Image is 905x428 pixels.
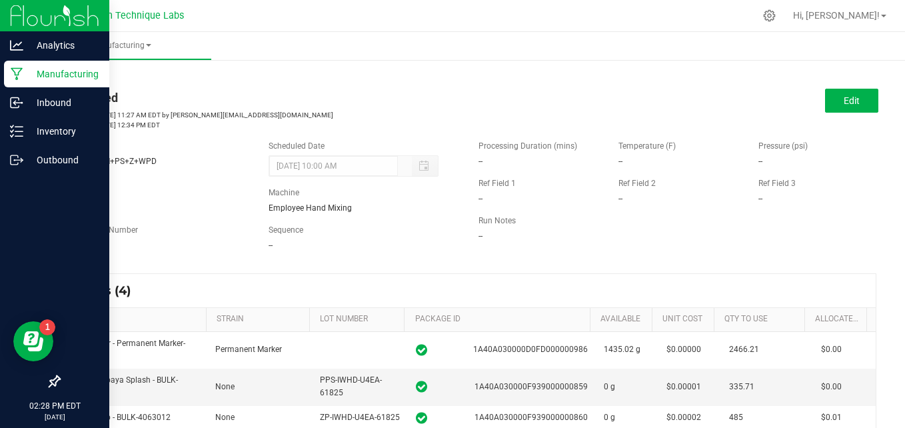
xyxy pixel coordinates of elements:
span: IWHD - Papaya Splash - BULK-4062865 [69,375,178,397]
a: LOT NUMBERSortable [320,314,399,325]
a: Unit CostSortable [662,314,708,325]
a: QTY TO USESortable [724,314,800,325]
span: -- [758,194,762,203]
a: STRAINSortable [217,314,304,325]
span: 335.71 [729,382,754,391]
inline-svg: Analytics [10,39,23,52]
a: ITEMSortable [71,314,201,325]
p: Analytics [23,37,103,53]
span: None [215,413,235,422]
p: [DATE] 12:34 PM EDT [59,120,458,130]
p: Outbound [23,152,103,168]
span: Temperature (F) [618,141,676,151]
span: IWHD-Zoap - BULK-4063012 [69,413,171,422]
span: 1A40A030000F939000000859 [474,381,588,393]
span: 1A40A030000D0FD000000986 [473,343,588,356]
inline-svg: Inventory [10,125,23,138]
p: Inventory [23,123,103,139]
span: -- [618,157,622,166]
inline-svg: Manufacturing [10,67,23,81]
span: $0.00 [821,345,842,354]
span: In Sync [416,342,427,358]
span: Ref Field 2 [618,179,656,188]
p: 02:28 PM EDT [6,400,103,412]
span: 1A40A030000F939000000860 [474,411,588,424]
span: Processing Duration (mins) [478,141,577,151]
p: [DATE] [6,412,103,422]
span: PPS-IWHD-U4EA-61825 [320,375,382,397]
span: In Sync [416,379,427,395]
span: -- [618,194,622,203]
span: Sequence [269,225,303,235]
span: 1435.02 [604,345,634,354]
span: $0.01 [821,413,842,422]
span: Ref Field 3 [758,179,796,188]
span: 0 [604,382,608,391]
span: Ref Field 1 [478,179,516,188]
span: $0.00000 [666,345,701,354]
span: Machine [269,188,299,197]
span: Bulk Flower - Permanent Marker-3644633 [69,339,185,361]
span: None [215,382,235,391]
p: Inbound [23,95,103,111]
span: Run Notes [478,216,516,225]
span: 0 [604,413,608,422]
a: Allocated CostSortable [815,314,861,325]
span: g [610,382,615,391]
span: -- [758,157,762,166]
span: 2466.21 [729,345,759,354]
span: -- [478,157,482,166]
inline-svg: Inbound [10,96,23,109]
button: Edit [825,89,878,113]
span: Pressure (psi) [758,141,808,151]
span: g [636,345,640,354]
span: g [610,413,615,422]
span: -- [269,241,273,250]
span: -- [478,231,482,241]
span: -- [478,194,482,203]
span: 485 [729,413,743,422]
span: Employee Hand Mixing [269,203,352,213]
div: Completed [59,89,458,107]
a: PACKAGE IDSortable [415,314,585,325]
a: AVAILABLESortable [600,314,646,325]
span: $0.00001 [666,382,701,391]
span: $0.00 [821,382,842,391]
a: Manufacturing [32,32,211,60]
span: ZP-IWHD-U4EA-61825 [320,413,400,422]
span: Scheduled Date [269,141,325,151]
span: Clean Technique Labs [88,10,184,21]
iframe: Resource center [13,321,53,361]
span: Manufacturing [32,40,211,51]
span: $0.00002 [666,413,701,422]
div: Manage settings [761,9,778,22]
inline-svg: Outbound [10,153,23,167]
span: Permanent Marker [215,345,282,354]
iframe: Resource center unread badge [39,319,55,335]
p: [DATE] 11:27 AM EDT by [PERSON_NAME][EMAIL_ADDRESS][DOMAIN_NAME] [59,110,458,120]
span: Hi, [PERSON_NAME]! [793,10,880,21]
span: Edit [844,95,860,106]
p: Manufacturing [23,66,103,82]
span: In Sync [416,410,427,426]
